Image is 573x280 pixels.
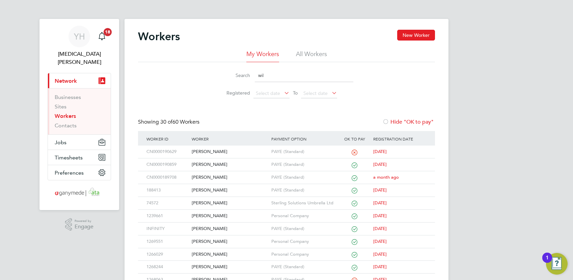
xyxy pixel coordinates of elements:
[53,187,106,198] img: ganymedesolutions-logo-retina.png
[104,28,112,36] span: 18
[373,161,387,167] span: [DATE]
[270,184,338,197] div: PAYE (Standard)
[55,154,83,161] span: Timesheets
[270,210,338,222] div: Personal Company
[55,170,84,176] span: Preferences
[145,184,190,197] div: 188413
[75,224,93,230] span: Engage
[145,209,428,215] a: 1239661[PERSON_NAME]Personal Company[DATE]
[138,30,180,43] h2: Workers
[546,258,549,266] div: 1
[270,158,338,171] div: PAYE (Standard)
[95,26,109,47] a: 18
[55,94,81,100] a: Businesses
[190,210,269,222] div: [PERSON_NAME]
[373,149,387,154] span: [DATE]
[190,146,269,158] div: [PERSON_NAME]
[145,223,190,235] div: INFINITY
[145,248,190,261] div: 1266029
[160,119,172,125] span: 30 of
[373,238,387,244] span: [DATE]
[270,131,338,147] div: Payment Option
[65,218,94,231] a: Powered byEngage
[145,171,190,184] div: CN0000189708
[48,150,111,165] button: Timesheets
[190,158,269,171] div: [PERSON_NAME]
[373,213,387,219] span: [DATE]
[190,223,269,235] div: [PERSON_NAME]
[270,248,338,261] div: Personal Company
[373,200,387,206] span: [DATE]
[190,197,269,209] div: [PERSON_NAME]
[145,145,428,151] a: CN0000190629[PERSON_NAME]PAYE (Standard)[DATE]
[48,73,111,88] button: Network
[246,50,279,62] li: My Workers
[270,171,338,184] div: PAYE (Standard)
[382,119,434,125] label: Hide "OK to pay"
[270,197,338,209] div: Sterling Solutions Umbrella Ltd
[373,251,387,257] span: [DATE]
[546,253,568,275] button: Open Resource Center, 1 new notification
[145,222,428,228] a: INFINITY[PERSON_NAME]PAYE (Standard)[DATE]
[291,88,300,97] span: To
[145,273,428,279] a: 1268063[PERSON_NAME]PAYE (Standard)[DATE]
[190,261,269,273] div: [PERSON_NAME]
[190,235,269,248] div: [PERSON_NAME]
[55,113,76,119] a: Workers
[337,131,372,147] div: OK to pay
[373,187,387,193] span: [DATE]
[145,235,190,248] div: 1269551
[55,78,77,84] span: Network
[190,171,269,184] div: [PERSON_NAME]
[48,135,111,150] button: Jobs
[220,72,250,78] label: Search
[145,131,190,147] div: Worker ID
[190,131,269,147] div: Worker
[270,223,338,235] div: PAYE (Standard)
[190,248,269,261] div: [PERSON_NAME]
[270,235,338,248] div: Personal Company
[145,197,190,209] div: 74572
[270,261,338,273] div: PAYE (Standard)
[39,19,119,210] nav: Main navigation
[145,158,428,164] a: CN0000190859[PERSON_NAME]PAYE (Standard)[DATE]
[145,197,428,202] a: 74572[PERSON_NAME]Sterling Solutions Umbrella Ltd[DATE]
[145,146,190,158] div: CN0000190629
[256,90,280,96] span: Select date
[48,50,111,66] span: Yasmin Hemati-Gilani
[138,119,201,126] div: Showing
[255,69,353,82] input: Name, email or phone number
[145,261,190,273] div: 1268244
[296,50,327,62] li: All Workers
[270,146,338,158] div: PAYE (Standard)
[145,235,428,241] a: 1269551[PERSON_NAME]Personal Company[DATE]
[55,103,66,110] a: Sites
[48,88,111,134] div: Network
[373,174,399,180] span: a month ago
[55,139,66,146] span: Jobs
[372,131,428,147] div: Registration Date
[48,165,111,180] button: Preferences
[190,184,269,197] div: [PERSON_NAME]
[373,264,387,270] span: [DATE]
[373,226,387,231] span: [DATE]
[75,218,93,224] span: Powered by
[145,171,428,177] a: CN0000189708[PERSON_NAME]PAYE (Standard)a month ago
[48,26,111,66] a: YH[MEDICAL_DATA][PERSON_NAME]
[55,122,77,129] a: Contacts
[145,210,190,222] div: 1239661
[145,184,428,189] a: 188413[PERSON_NAME]PAYE (Standard)[DATE]
[220,90,250,96] label: Registered
[145,158,190,171] div: CN0000190859
[397,30,435,41] button: New Worker
[48,187,111,198] a: Go to home page
[160,119,199,125] span: 60 Workers
[145,248,428,254] a: 1266029[PERSON_NAME]Personal Company[DATE]
[74,32,85,41] span: YH
[303,90,328,96] span: Select date
[145,260,428,266] a: 1268244[PERSON_NAME]PAYE (Standard)[DATE]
